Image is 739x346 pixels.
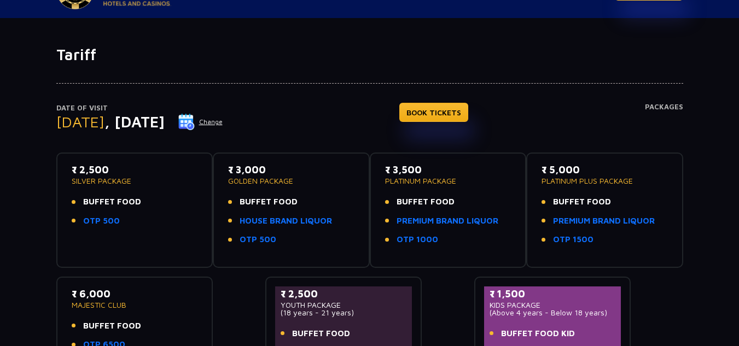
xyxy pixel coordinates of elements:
span: BUFFET FOOD [83,196,141,208]
a: OTP 1500 [553,233,593,246]
span: BUFFET FOOD [240,196,298,208]
p: ₹ 1,500 [490,286,616,301]
p: Date of Visit [56,103,223,114]
span: BUFFET FOOD [83,320,141,332]
p: PLATINUM PACKAGE [385,177,511,185]
a: BOOK TICKETS [399,103,468,122]
span: , [DATE] [104,113,165,131]
p: GOLDEN PACKAGE [228,177,354,185]
a: HOUSE BRAND LIQUOR [240,215,332,227]
span: BUFFET FOOD [397,196,455,208]
a: OTP 1000 [397,233,438,246]
p: YOUTH PACKAGE [281,301,407,309]
span: [DATE] [56,113,104,131]
p: ₹ 2,500 [281,286,407,301]
p: SILVER PACKAGE [72,177,198,185]
p: (Above 4 years - Below 18 years) [490,309,616,316]
span: BUFFET FOOD [292,327,350,340]
h4: Packages [645,103,683,142]
span: BUFFET FOOD KID [501,327,575,340]
p: ₹ 6,000 [72,286,198,301]
span: BUFFET FOOD [553,196,611,208]
p: MAJESTIC CLUB [72,301,198,309]
button: Change [178,113,223,131]
p: (18 years - 21 years) [281,309,407,316]
p: ₹ 3,000 [228,162,354,177]
a: OTP 500 [83,215,120,227]
p: ₹ 5,000 [542,162,668,177]
p: PLATINUM PLUS PACKAGE [542,177,668,185]
a: PREMIUM BRAND LIQUOR [397,215,498,227]
a: OTP 500 [240,233,276,246]
p: KIDS PACKAGE [490,301,616,309]
p: ₹ 3,500 [385,162,511,177]
h1: Tariff [56,45,683,64]
p: ₹ 2,500 [72,162,198,177]
a: PREMIUM BRAND LIQUOR [553,215,655,227]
